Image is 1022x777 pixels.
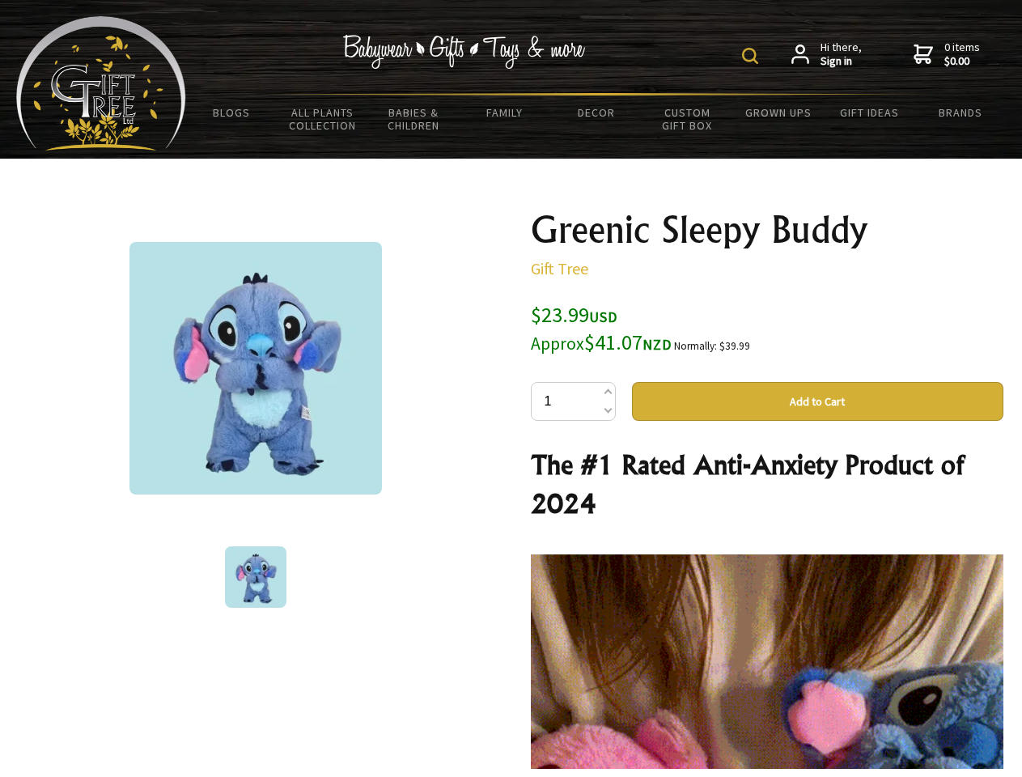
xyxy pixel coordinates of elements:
[821,40,862,69] span: Hi there,
[531,448,964,520] strong: The #1 Rated Anti-Anxiety Product of 2024
[531,301,672,355] span: $23.99 $41.07
[368,96,460,142] a: Babies & Children
[944,54,980,69] strong: $0.00
[531,258,588,278] a: Gift Tree
[674,339,750,353] small: Normally: $39.99
[914,40,980,69] a: 0 items$0.00
[742,48,758,64] img: product search
[944,40,980,69] span: 0 items
[642,96,733,142] a: Custom Gift Box
[531,210,1003,249] h1: Greenic Sleepy Buddy
[791,40,862,69] a: Hi there,Sign in
[589,308,617,326] span: USD
[225,546,286,608] img: Greenic Sleepy Buddy
[642,335,672,354] span: NZD
[278,96,369,142] a: All Plants Collection
[16,16,186,151] img: Babyware - Gifts - Toys and more...
[732,96,824,129] a: Grown Ups
[632,382,1003,421] button: Add to Cart
[915,96,1007,129] a: Brands
[186,96,278,129] a: BLOGS
[824,96,915,129] a: Gift Ideas
[460,96,551,129] a: Family
[129,242,382,495] img: Greenic Sleepy Buddy
[531,333,584,355] small: Approx
[821,54,862,69] strong: Sign in
[343,35,586,69] img: Babywear - Gifts - Toys & more
[550,96,642,129] a: Decor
